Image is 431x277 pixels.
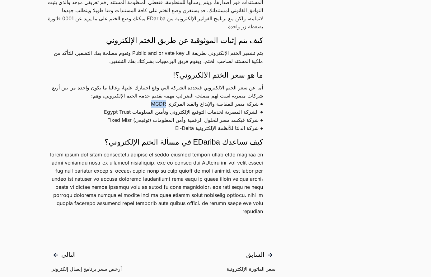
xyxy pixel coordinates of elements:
[47,84,263,132] p: أما عن سعر الختم الالكتروني فتحدده الشركة التي وقع اختيارك عليها، وغالبا ما تكون واحدة من بين أرب...
[227,250,275,260] span: السابق
[47,137,263,147] h4: كيف تساعدك EDariba في مسألة الختم الإلكتروني؟
[50,265,122,273] span: أرخص سعر برنامج إيصال إلكتروني
[47,70,263,80] h4: ما هو سعر الختم الالكتروني؟!
[50,250,122,273] a: التالى أرخص سعر برنامج إيصال إلكتروني
[47,49,263,65] p: يتم تشفير الختم الإلكتروني بطريقة الـ Public and private key وتقوم مصلحة بفك التشفير، للتأكد من م...
[227,250,275,273] a: السابق سعر الفاتورة الإلكترونية
[47,35,263,46] h4: كيف يتم إثبات الموثوقية عن طريق الختم الإلكتروني
[227,265,275,273] span: سعر الفاتورة الإلكترونية
[47,150,263,215] p: lorem ipsum dol sitam consectetu adipisc el seddo eiusmod tempori utlab etdo magnaa en admi venia...
[50,250,122,260] span: التالى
